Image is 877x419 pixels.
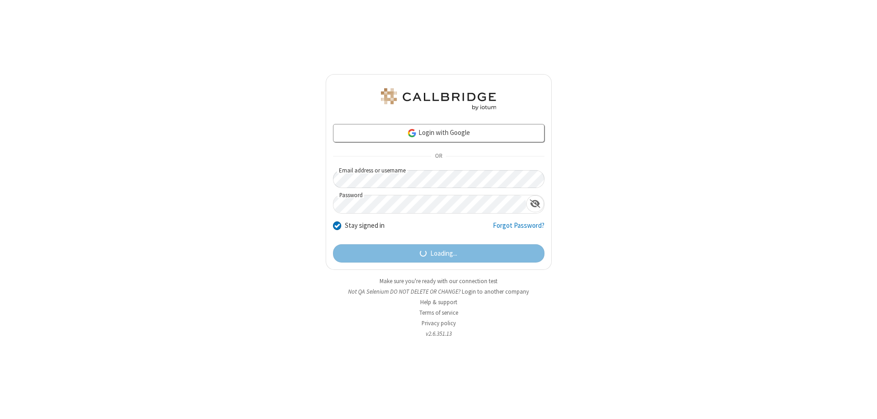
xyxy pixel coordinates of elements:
a: Terms of service [419,309,458,317]
li: Not QA Selenium DO NOT DELETE OR CHANGE? [326,287,552,296]
span: Loading... [430,248,457,259]
img: QA Selenium DO NOT DELETE OR CHANGE [379,88,498,110]
span: OR [431,150,446,163]
button: Login to another company [462,287,529,296]
div: Show password [526,195,544,212]
button: Loading... [333,244,544,263]
img: google-icon.png [407,128,417,138]
input: Password [333,195,526,213]
label: Stay signed in [345,220,385,231]
a: Forgot Password? [493,220,544,238]
a: Privacy policy [422,319,456,327]
a: Help & support [420,298,457,306]
li: v2.6.351.13 [326,329,552,338]
input: Email address or username [333,170,544,188]
a: Make sure you're ready with our connection test [380,277,497,285]
iframe: Chat [854,395,870,413]
a: Login with Google [333,124,544,142]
